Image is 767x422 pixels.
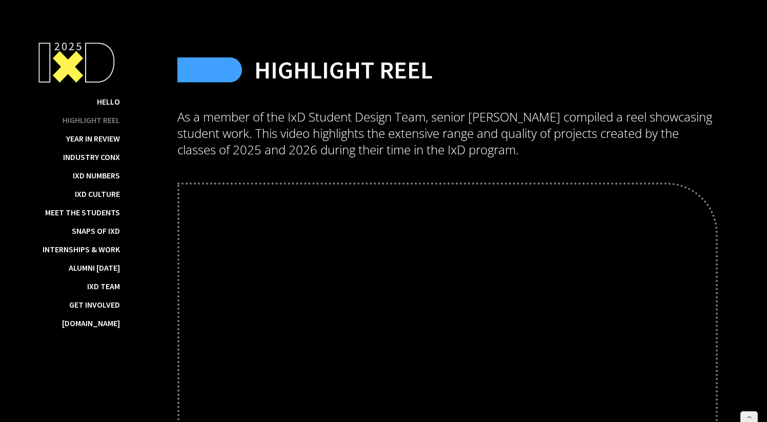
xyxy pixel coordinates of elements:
[62,318,120,328] a: [DOMAIN_NAME]
[87,281,120,291] a: IxD Team
[73,170,120,180] a: IxD Numbers
[63,115,120,125] a: Highlight Reel
[75,189,120,199] a: IxD Culture
[254,55,433,84] h2: Highlight Reel
[97,96,120,107] a: Hello
[69,263,120,273] a: Alumni [DATE]
[177,109,718,158] p: As a member of the IxD Student Design Team, senior [PERSON_NAME] compiled a reel showcasing stude...
[66,133,120,144] a: Year in Review
[69,299,120,310] a: Get Involved
[45,207,120,217] a: Meet the Students
[63,152,120,162] a: Industry ConX
[43,244,120,254] a: Internships & Work
[72,226,120,236] a: Snaps of IxD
